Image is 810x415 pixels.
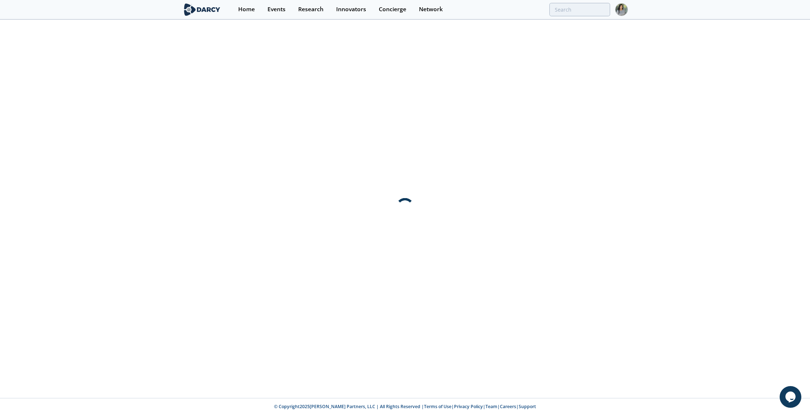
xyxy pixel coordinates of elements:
[615,3,628,16] img: Profile
[379,7,406,12] div: Concierge
[336,7,366,12] div: Innovators
[519,403,536,410] a: Support
[485,403,497,410] a: Team
[780,386,803,408] iframe: chat widget
[183,3,222,16] img: logo-wide.svg
[267,7,286,12] div: Events
[298,7,323,12] div: Research
[549,3,610,16] input: Advanced Search
[424,403,451,410] a: Terms of Use
[238,7,255,12] div: Home
[419,7,443,12] div: Network
[500,403,516,410] a: Careers
[454,403,483,410] a: Privacy Policy
[138,403,673,410] p: © Copyright 2025 [PERSON_NAME] Partners, LLC | All Rights Reserved | | | | |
